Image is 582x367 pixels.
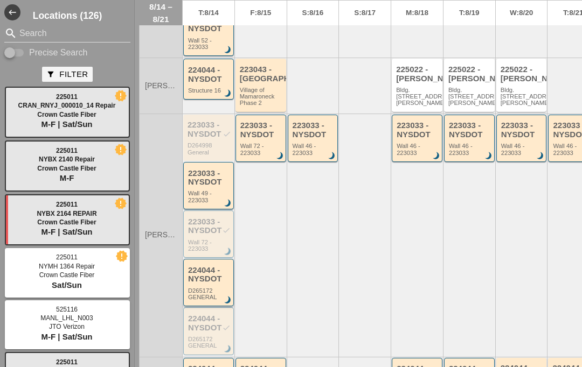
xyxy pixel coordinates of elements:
[339,1,391,25] a: S:8/17
[222,343,234,355] i: brightness_3
[293,121,335,139] div: 223033 - NYSDOT
[40,314,93,322] span: MANL_LHL_N003
[274,150,286,162] i: brightness_3
[19,25,115,42] input: Search
[397,121,439,139] div: 223033 - NYSDOT
[52,280,82,290] span: Sat/Sun
[56,93,78,101] span: 225011
[188,142,231,156] div: D264998 General
[39,271,95,279] span: Crown Castle Fiber
[397,143,439,156] div: Wall 46 - 223033
[449,143,491,156] div: Wall 46 - 223033
[444,1,495,25] a: T:8/19
[501,121,544,139] div: 223033 - NYSDOT
[42,67,92,82] button: Filter
[188,169,231,187] div: 223033 - NYSDOT
[29,47,88,58] label: Precise Search
[4,46,130,59] div: Enable Precise search to match search terms exactly.
[183,1,234,25] a: T:8/14
[222,197,234,209] i: brightness_3
[37,218,96,226] span: Crown Castle Fiber
[60,173,74,182] span: M-F
[145,82,177,90] span: [PERSON_NAME]
[501,87,544,107] div: Bldg.1062 St Johns Place
[188,37,231,51] div: Wall 52 - 223033
[535,150,547,162] i: brightness_3
[4,27,17,40] i: search
[56,358,78,366] span: 225011
[56,147,78,154] span: 225011
[145,1,177,25] span: 8/14 – 8/21
[49,323,85,330] span: JTO Verizon
[188,87,231,94] div: Structure 16
[287,1,339,25] a: S:8/16
[4,4,20,20] button: Shrink Sidebar
[240,121,283,139] div: 223033 - NYSDOT
[449,121,491,139] div: 223033 - NYSDOT
[188,239,231,252] div: Wall 72 - 223033
[431,150,442,162] i: brightness_3
[326,150,338,162] i: brightness_3
[483,150,495,162] i: brightness_3
[222,88,234,100] i: brightness_3
[116,199,126,208] i: new_releases
[240,65,283,83] div: 223043 - [GEOGRAPHIC_DATA]
[188,190,231,203] div: Wall 49 - 223033
[496,1,548,25] a: W:8/20
[37,165,96,172] span: Crown Castle Fiber
[41,227,92,236] span: M-F | Sat/Sun
[391,1,443,25] a: M:8/18
[117,251,127,261] i: new_releases
[396,65,440,83] div: 225022 - [PERSON_NAME]
[46,70,55,79] i: filter_alt
[37,111,96,118] span: Crown Castle Fiber
[4,4,20,20] i: west
[188,266,231,284] div: 224044 - NYSDOT
[41,332,92,341] span: M-F | Sat/Sun
[188,121,231,138] div: 223033 - NYSDOT
[145,231,177,239] span: [PERSON_NAME]
[222,246,234,258] i: brightness_3
[188,287,231,301] div: D265172 GENERAL
[188,66,231,83] div: 224044 - NYSDOT
[37,210,96,217] span: NYBX 2164 REPAIR
[448,65,492,83] div: 225022 - [PERSON_NAME]
[222,323,231,332] i: check
[56,306,78,313] span: 525116
[240,87,283,107] div: Village of Mamaroneck Phase 2
[222,44,234,56] i: brightness_3
[46,68,88,81] div: Filter
[56,253,78,261] span: 225011
[116,91,126,101] i: new_releases
[188,314,231,332] div: 224044 - NYSDOT
[501,65,544,83] div: 225022 - [PERSON_NAME]
[41,119,92,129] span: M-F | Sat/Sun
[240,143,283,156] div: Wall 72 - 223033
[116,145,126,154] i: new_releases
[222,294,234,306] i: brightness_3
[235,1,287,25] a: F:8/15
[293,143,335,156] div: Wall 46 - 223033
[223,130,231,138] i: check
[39,263,95,270] span: NYMH 1364 Repair
[501,143,544,156] div: Wall 46 - 223033
[396,87,440,107] div: Bldg.1062 St Johns Place
[18,102,116,109] span: CRAN_RNYJ_000010_14 Repair
[188,217,231,235] div: 223033 - NYSDOT
[222,226,231,235] i: check
[188,336,231,349] div: D265172 GENERAL
[56,201,78,208] span: 225011
[448,87,492,107] div: Bldg.1062 St Johns Place
[39,156,95,163] span: NYBX 2140 Repair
